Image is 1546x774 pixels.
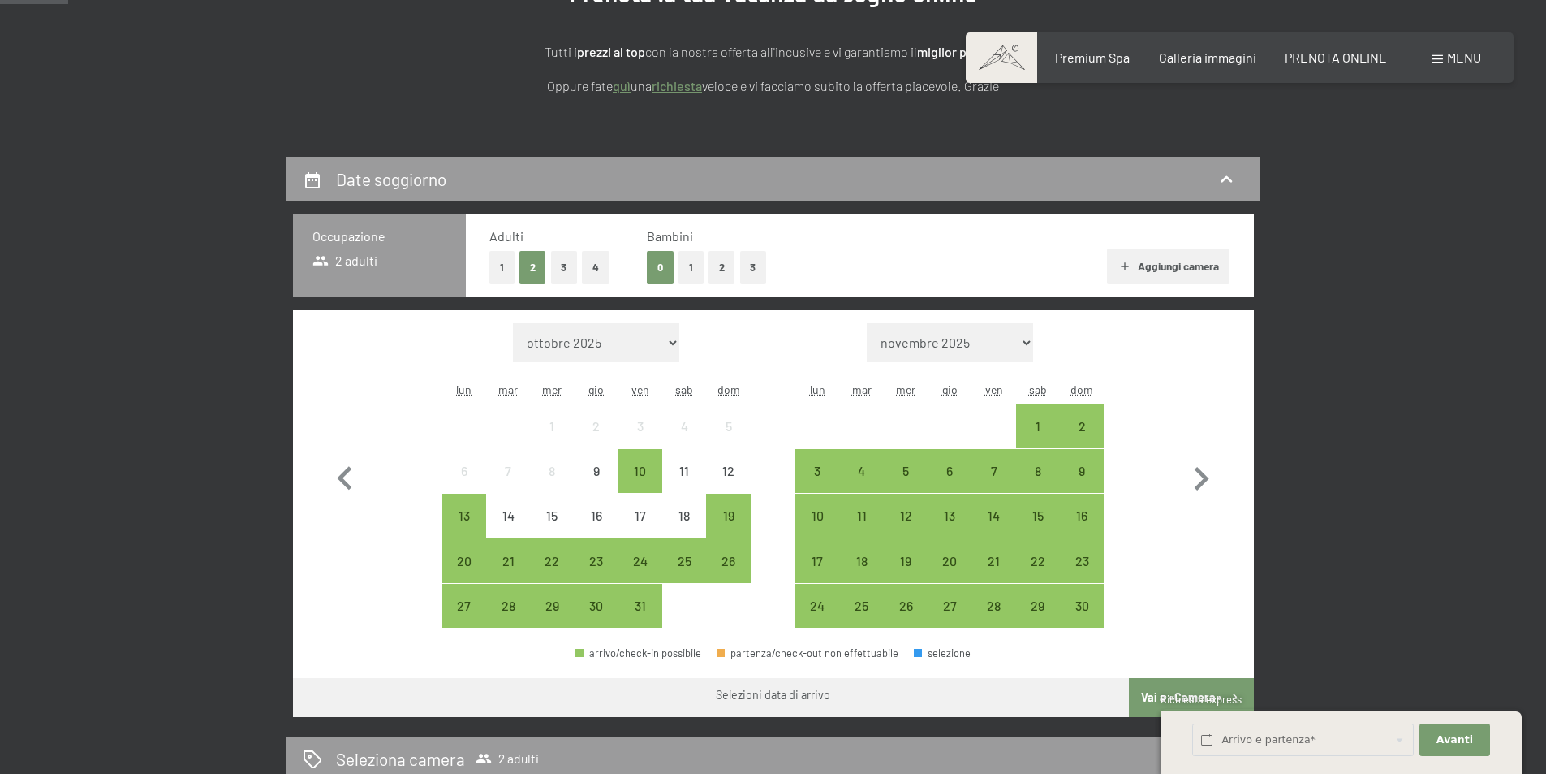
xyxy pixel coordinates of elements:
[576,599,617,640] div: 30
[530,584,574,628] div: arrivo/check-in possibile
[717,383,740,396] abbr: domenica
[618,494,662,538] div: arrivo/check-in non effettuabile
[442,584,486,628] div: Mon Oct 27 2025
[488,509,528,550] div: 14
[1062,599,1102,640] div: 30
[488,555,528,595] div: 21
[575,494,618,538] div: arrivo/check-in non effettuabile
[1016,404,1060,448] div: Sat Nov 01 2025
[476,750,539,767] span: 2 adulti
[575,538,618,582] div: arrivo/check-in possibile
[971,584,1015,628] div: arrivo/check-in possibile
[620,599,661,640] div: 31
[1016,584,1060,628] div: arrivo/check-in possibile
[1285,50,1387,65] span: PRENOTA ONLINE
[575,648,701,659] div: arrivo/check-in possibile
[662,494,706,538] div: arrivo/check-in non effettuabile
[530,449,574,493] div: arrivo/check-in non effettuabile
[928,584,971,628] div: arrivo/check-in possibile
[1060,538,1104,582] div: Sun Nov 23 2025
[486,449,530,493] div: Tue Oct 07 2025
[706,404,750,448] div: arrivo/check-in non effettuabile
[618,538,662,582] div: Fri Oct 24 2025
[664,555,704,595] div: 25
[575,449,618,493] div: arrivo/check-in non effettuabile
[884,494,928,538] div: Wed Nov 12 2025
[618,584,662,628] div: Fri Oct 31 2025
[664,465,704,505] div: 11
[442,494,486,538] div: arrivo/check-in possibile
[647,228,693,244] span: Bambini
[840,584,884,628] div: arrivo/check-in possibile
[662,449,706,493] div: arrivo/check-in non effettuabile
[613,78,631,93] a: quì
[662,404,706,448] div: Sat Oct 04 2025
[486,449,530,493] div: arrivo/check-in non effettuabile
[575,449,618,493] div: Thu Oct 09 2025
[708,420,748,461] div: 5
[444,465,484,505] div: 6
[706,494,750,538] div: Sun Oct 19 2025
[971,538,1015,582] div: arrivo/check-in possibile
[588,383,604,396] abbr: giovedì
[1060,584,1104,628] div: Sun Nov 30 2025
[498,383,518,396] abbr: martedì
[797,599,838,640] div: 24
[884,584,928,628] div: arrivo/check-in possibile
[928,538,971,582] div: Thu Nov 20 2025
[488,599,528,640] div: 28
[442,538,486,582] div: Mon Oct 20 2025
[795,538,839,582] div: Mon Nov 17 2025
[1129,678,1253,717] button: Vai a «Camera»
[797,555,838,595] div: 17
[647,251,674,284] button: 0
[708,555,748,595] div: 26
[1016,538,1060,582] div: arrivo/check-in possibile
[917,44,997,59] strong: miglior prezzo
[575,584,618,628] div: Thu Oct 30 2025
[620,420,661,461] div: 3
[706,449,750,493] div: arrivo/check-in non effettuabile
[708,509,748,550] div: 19
[706,404,750,448] div: Sun Oct 05 2025
[1018,599,1058,640] div: 29
[795,449,839,493] div: arrivo/check-in possibile
[321,323,368,629] button: Mese precedente
[929,465,970,505] div: 6
[489,228,523,244] span: Adulti
[1016,449,1060,493] div: arrivo/check-in possibile
[575,404,618,448] div: Thu Oct 02 2025
[575,584,618,628] div: arrivo/check-in possibile
[717,648,898,659] div: partenza/check-out non effettuabile
[530,404,574,448] div: Wed Oct 01 2025
[797,465,838,505] div: 3
[530,494,574,538] div: Wed Oct 15 2025
[1062,465,1102,505] div: 9
[530,538,574,582] div: Wed Oct 22 2025
[582,251,609,284] button: 4
[797,509,838,550] div: 10
[618,449,662,493] div: Fri Oct 10 2025
[368,76,1179,97] p: Oppure fate una veloce e vi facciamo subito la offerta piacevole. Grazie
[620,509,661,550] div: 17
[486,538,530,582] div: Tue Oct 21 2025
[928,494,971,538] div: arrivo/check-in possibile
[486,538,530,582] div: arrivo/check-in possibile
[795,584,839,628] div: arrivo/check-in possibile
[519,251,546,284] button: 2
[896,383,915,396] abbr: mercoledì
[928,449,971,493] div: arrivo/check-in possibile
[652,78,702,93] a: richiesta
[971,538,1015,582] div: Fri Nov 21 2025
[971,449,1015,493] div: arrivo/check-in possibile
[488,465,528,505] div: 7
[576,420,617,461] div: 2
[973,509,1014,550] div: 14
[442,449,486,493] div: Mon Oct 06 2025
[444,509,484,550] div: 13
[842,599,882,640] div: 25
[576,465,617,505] div: 9
[618,494,662,538] div: Fri Oct 17 2025
[928,584,971,628] div: Thu Nov 27 2025
[620,465,661,505] div: 10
